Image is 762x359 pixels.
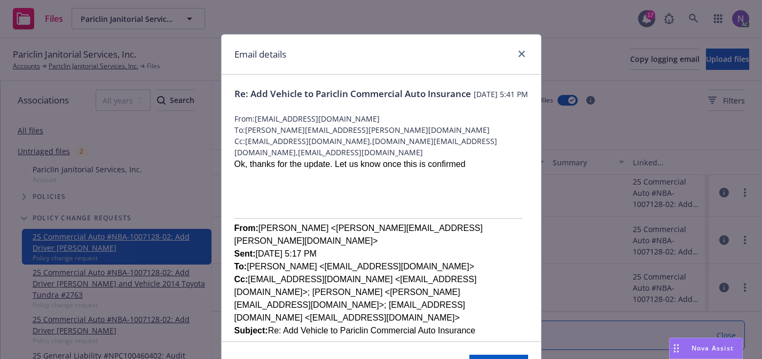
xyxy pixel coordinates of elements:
span: To: [PERSON_NAME][EMAIL_ADDRESS][PERSON_NAME][DOMAIN_NAME] [234,124,528,135]
span: Cc: [EMAIL_ADDRESS][DOMAIN_NAME],[DOMAIN_NAME][EMAIL_ADDRESS][DOMAIN_NAME],[EMAIL_ADDRESS][DOMAIN... [234,135,528,158]
span: Nova Assist [692,344,734,353]
h1: Email details [234,47,286,61]
button: Nova Assist [669,338,743,359]
span: [DATE] 5:41 PM [474,89,528,100]
b: Cc: [234,275,248,284]
a: close [515,47,528,60]
b: To: [234,262,247,271]
b: Sent: [234,249,256,258]
span: Re: Add Vehicle to Pariclin Commercial Auto Insurance [234,87,471,100]
b: From: [234,224,258,233]
span: From: [EMAIL_ADDRESS][DOMAIN_NAME] [234,113,528,124]
b: Subject: [234,326,268,335]
div: Drag to move [670,338,683,358]
div: Ok, thanks for the update. Let us know once this is confirmed [234,158,528,171]
div: [PERSON_NAME] <[PERSON_NAME][EMAIL_ADDRESS][PERSON_NAME][DOMAIN_NAME]> [DATE] 5:17 PM [PERSON_NAM... [234,222,528,337]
